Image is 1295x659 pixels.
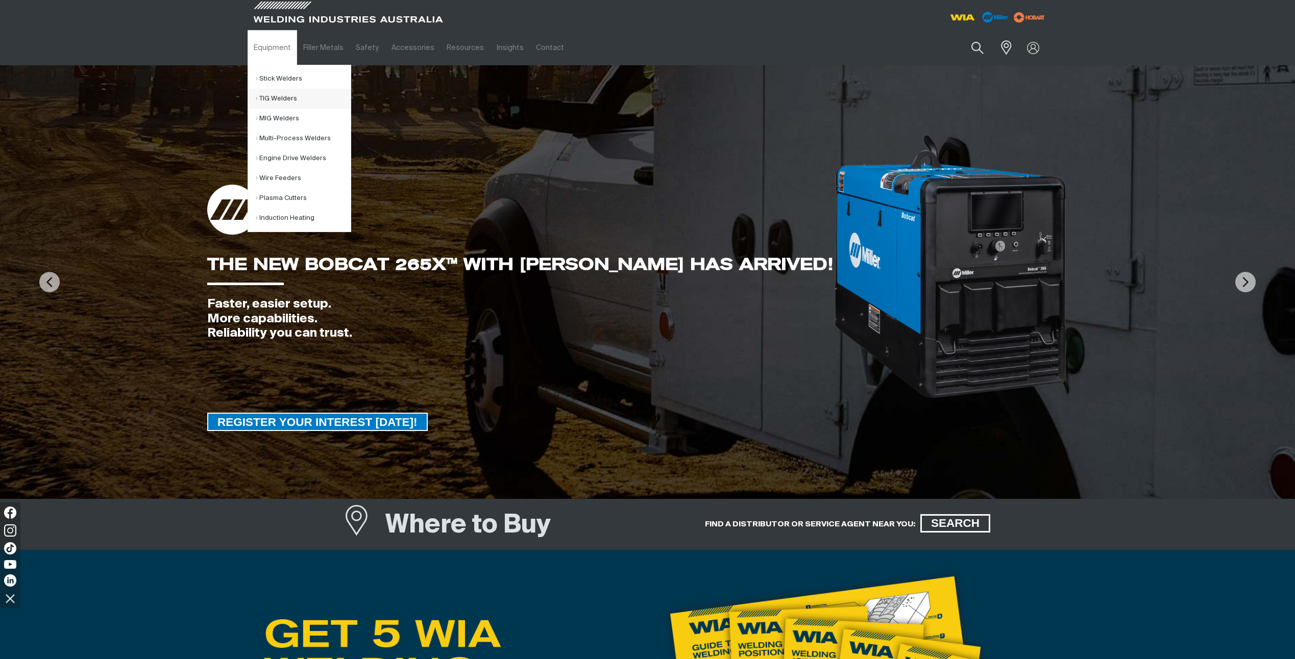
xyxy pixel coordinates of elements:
[705,519,915,529] h5: FIND A DISTRIBUTOR OR SERVICE AGENT NEAR YOU:
[256,69,351,89] a: Stick Welders
[248,30,848,65] nav: Main
[344,508,386,546] a: Where to Buy
[385,30,441,65] a: Accessories
[385,509,551,542] h1: Where to Buy
[2,590,19,607] img: hide socials
[297,30,350,65] a: Filler Metals
[947,36,994,60] input: Product name or item number...
[920,514,990,533] a: SEARCH
[256,148,351,168] a: Engine Drive Welders
[207,297,833,341] div: Faster, easier setup. More capabilities. Reliability you can trust.
[4,560,16,569] img: YouTube
[208,413,427,431] span: REGISTER YOUR INTEREST [DATE]!
[207,413,428,431] a: REGISTER YOUR INTEREST TODAY!
[4,542,16,554] img: TikTok
[248,30,297,65] a: Equipment
[39,272,60,292] img: PrevArrow
[1011,10,1048,25] img: miller
[4,574,16,587] img: LinkedIn
[4,524,16,537] img: Instagram
[441,30,490,65] a: Resources
[1235,272,1256,292] img: NextArrow
[256,129,351,148] a: Multi-Process Welders
[256,188,351,208] a: Plasma Cutters
[207,256,833,272] div: THE NEW BOBCAT 265X™ WITH [PERSON_NAME] HAS ARRIVED!
[960,36,995,60] button: Search products
[4,506,16,519] img: Facebook
[922,514,989,533] span: SEARCH
[256,109,351,129] a: MIG Welders
[350,30,385,65] a: Safety
[256,89,351,109] a: TIG Welders
[256,168,351,188] a: Wire Feeders
[530,30,570,65] a: Contact
[490,30,529,65] a: Insights
[248,65,351,232] ul: Equipment Submenu
[256,208,351,228] a: Induction Heating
